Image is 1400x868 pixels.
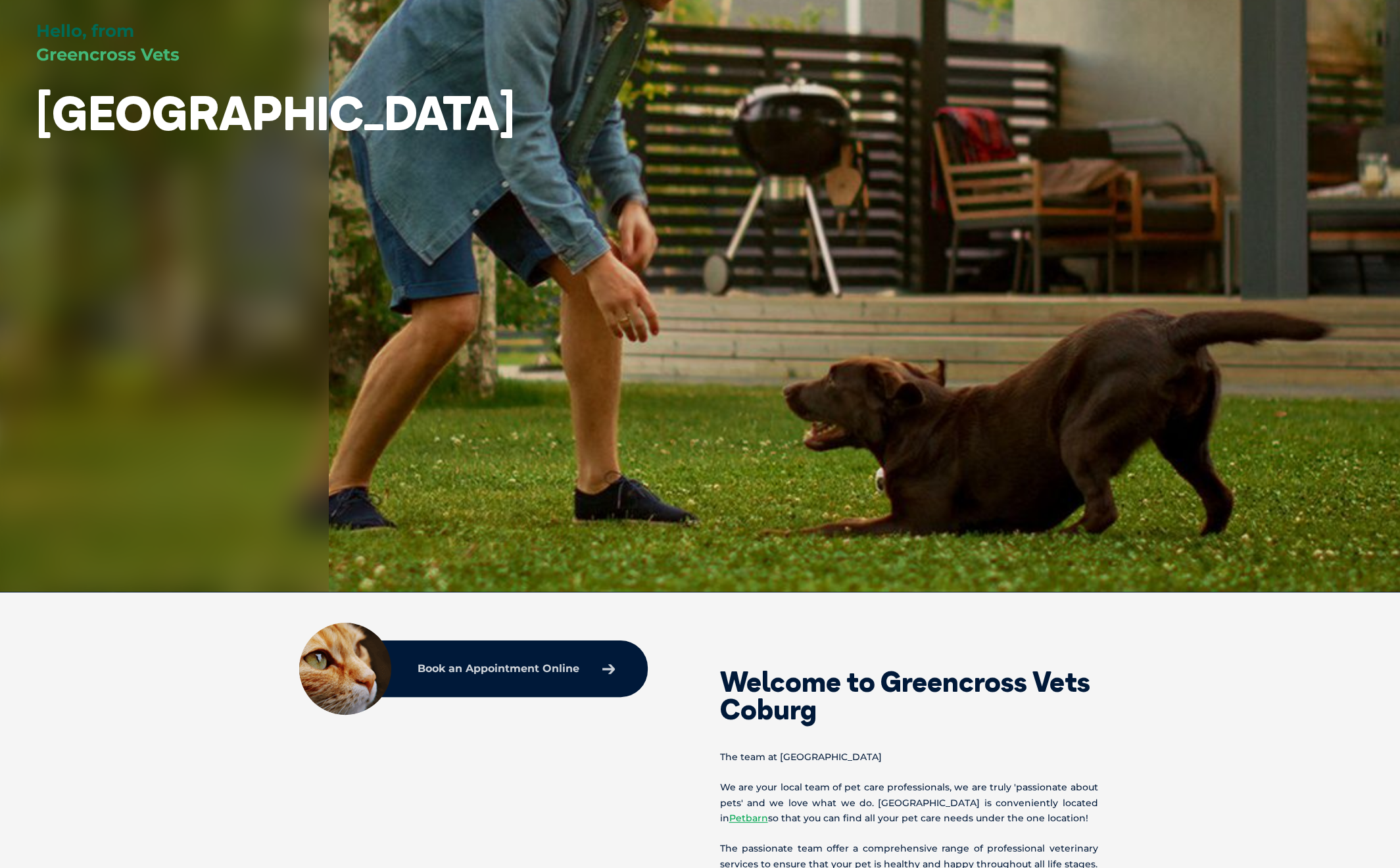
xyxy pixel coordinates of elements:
span: Hello, from [36,20,134,41]
h1: [GEOGRAPHIC_DATA] [36,87,515,139]
p: Book an Appointment Online [418,663,579,674]
a: Petbarn [729,812,768,824]
p: We are your local team of pet care professionals, we are truly 'passionate about pets' and we lov... [720,780,1098,826]
h2: Welcome to Greencross Vets Coburg [720,668,1098,723]
span: Greencross Vets [36,44,180,65]
a: Book an Appointment Online [411,657,621,681]
button: Search [1374,60,1388,73]
p: The team at [GEOGRAPHIC_DATA] [720,750,1098,765]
